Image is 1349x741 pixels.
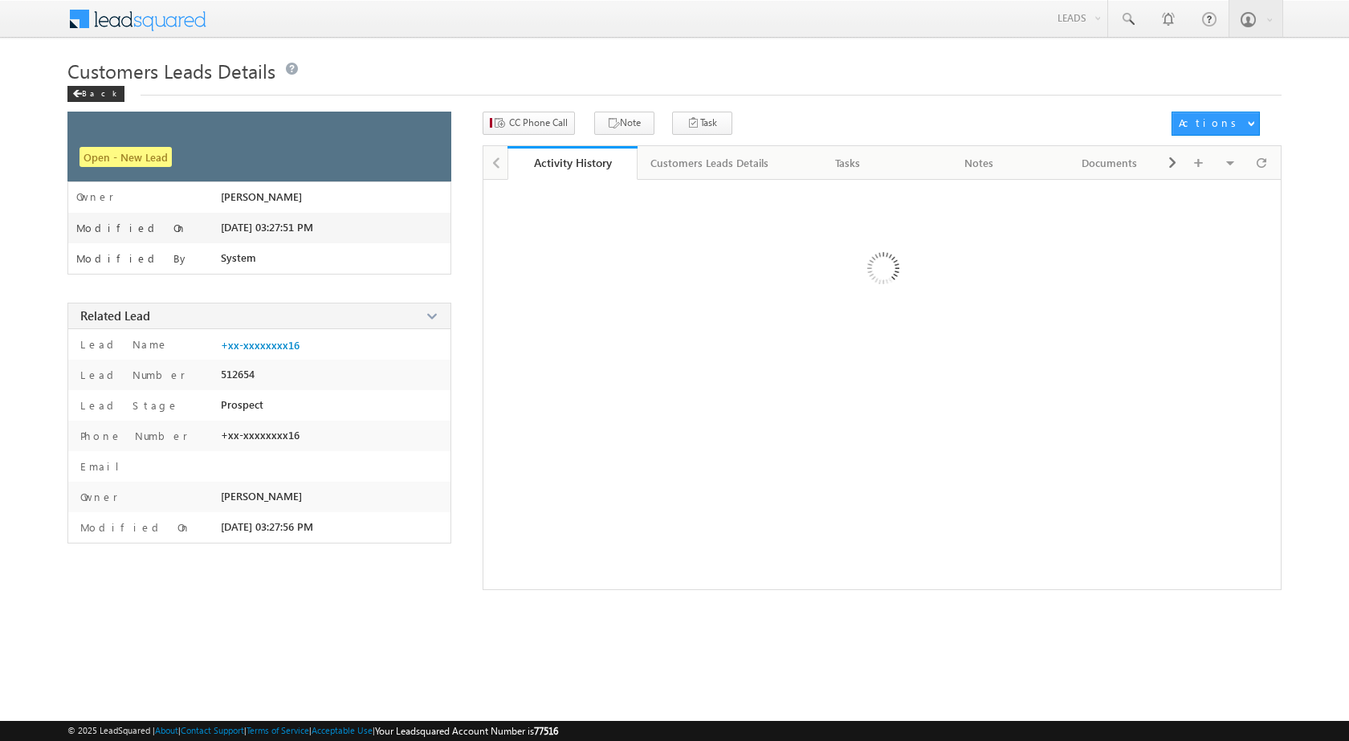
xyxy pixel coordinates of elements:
[67,86,124,102] div: Back
[76,398,179,413] label: Lead Stage
[1172,112,1260,136] button: Actions
[76,252,190,265] label: Modified By
[1045,146,1176,180] a: Documents
[783,146,914,180] a: Tasks
[1058,153,1161,173] div: Documents
[76,429,188,443] label: Phone Number
[534,725,558,737] span: 77516
[520,155,626,170] div: Activity History
[67,58,275,83] span: Customers Leads Details
[507,146,638,180] a: Activity History
[76,337,169,352] label: Lead Name
[79,147,172,167] span: Open - New Lead
[221,251,256,264] span: System
[509,116,568,130] span: CC Phone Call
[221,398,263,411] span: Prospect
[796,153,899,173] div: Tasks
[181,725,244,735] a: Contact Support
[76,459,132,474] label: Email
[247,725,309,735] a: Terms of Service
[483,112,575,135] button: CC Phone Call
[76,520,191,535] label: Modified On
[221,490,302,503] span: [PERSON_NAME]
[594,112,654,135] button: Note
[221,520,313,533] span: [DATE] 03:27:56 PM
[221,221,313,234] span: [DATE] 03:27:51 PM
[914,146,1045,180] a: Notes
[375,725,558,737] span: Your Leadsquared Account Number is
[927,153,1030,173] div: Notes
[76,368,185,382] label: Lead Number
[799,188,965,354] img: Loading ...
[650,153,768,173] div: Customers Leads Details
[1179,116,1242,130] div: Actions
[672,112,732,135] button: Task
[76,222,187,234] label: Modified On
[638,146,783,180] a: Customers Leads Details
[76,190,114,203] label: Owner
[312,725,373,735] a: Acceptable Use
[155,725,178,735] a: About
[80,307,150,324] span: Related Lead
[221,368,255,381] span: 512654
[67,723,558,739] span: © 2025 LeadSquared | | | | |
[221,190,302,203] span: [PERSON_NAME]
[221,429,300,442] span: +xx-xxxxxxxx16
[76,490,118,504] label: Owner
[221,339,300,352] a: +xx-xxxxxxxx16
